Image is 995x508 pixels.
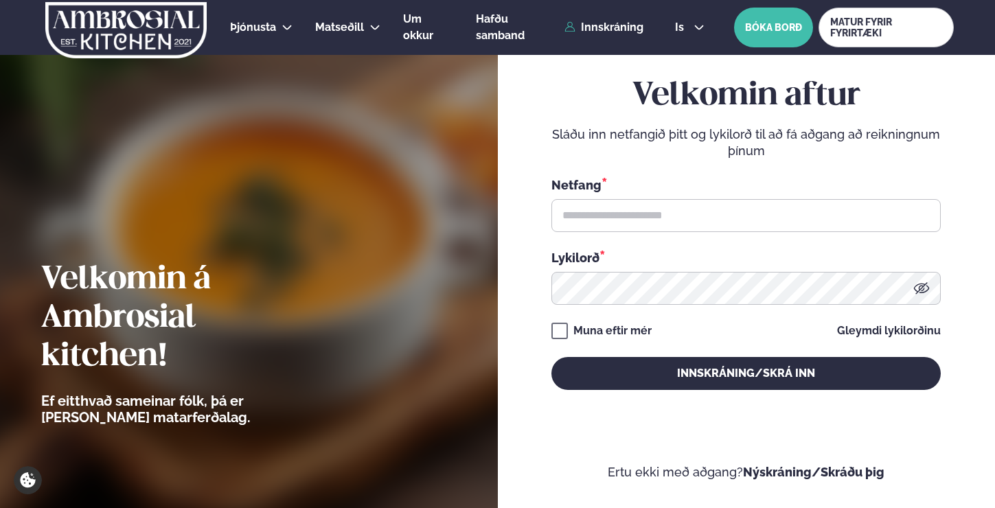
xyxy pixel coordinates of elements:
[403,12,433,42] span: Um okkur
[476,12,525,42] span: Hafðu samband
[743,465,884,479] a: Nýskráning/Skráðu þig
[315,21,364,34] span: Matseðill
[551,77,941,115] h2: Velkomin aftur
[230,19,276,36] a: Þjónusta
[41,393,326,426] p: Ef eitthvað sameinar fólk, þá er [PERSON_NAME] matarferðalag.
[14,466,42,494] a: Cookie settings
[551,357,941,390] button: Innskráning/Skrá inn
[41,261,326,376] h2: Velkomin á Ambrosial kitchen!
[230,21,276,34] span: Þjónusta
[403,11,453,44] a: Um okkur
[675,22,688,33] span: is
[539,464,954,481] p: Ertu ekki með aðgang?
[551,176,941,194] div: Netfang
[564,21,643,34] a: Innskráning
[551,249,941,266] div: Lykilorð
[819,8,954,47] a: MATUR FYRIR FYRIRTÆKI
[476,11,558,44] a: Hafðu samband
[551,126,941,159] p: Sláðu inn netfangið þitt og lykilorð til að fá aðgang að reikningnum þínum
[664,22,716,33] button: is
[44,2,208,58] img: logo
[837,325,941,336] a: Gleymdi lykilorðinu
[734,8,813,47] button: BÓKA BORÐ
[315,19,364,36] a: Matseðill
